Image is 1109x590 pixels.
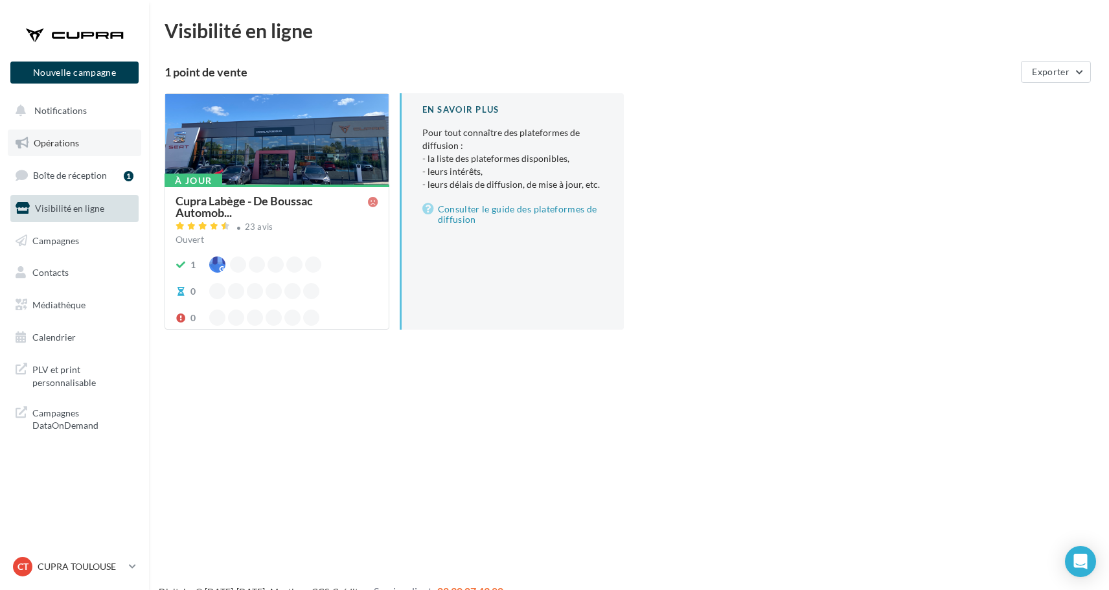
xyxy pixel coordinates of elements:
a: Campagnes DataOnDemand [8,399,141,437]
div: En savoir plus [422,104,604,116]
span: Visibilité en ligne [35,203,104,214]
span: Exporter [1032,66,1069,77]
a: Visibilité en ligne [8,195,141,222]
span: CT [17,560,29,573]
button: Exporter [1021,61,1091,83]
span: Ouvert [176,234,204,245]
div: 1 [190,258,196,271]
div: 0 [190,312,196,324]
li: - la liste des plateformes disponibles, [422,152,604,165]
span: Notifications [34,105,87,116]
li: - leurs intérêts, [422,165,604,178]
span: Médiathèque [32,299,86,310]
a: CT CUPRA TOULOUSE [10,554,139,579]
button: Nouvelle campagne [10,62,139,84]
span: Contacts [32,267,69,278]
div: Open Intercom Messenger [1065,546,1096,577]
span: Campagnes DataOnDemand [32,404,133,432]
a: Campagnes [8,227,141,255]
p: CUPRA TOULOUSE [38,560,124,573]
a: Consulter le guide des plateformes de diffusion [422,201,604,227]
a: Calendrier [8,324,141,351]
a: 23 avis [176,220,378,236]
a: Opérations [8,130,141,157]
span: Campagnes [32,234,79,245]
li: - leurs délais de diffusion, de mise à jour, etc. [422,178,604,191]
span: PLV et print personnalisable [32,361,133,389]
div: Visibilité en ligne [165,21,1093,40]
button: Notifications [8,97,136,124]
a: Médiathèque [8,291,141,319]
div: À jour [165,174,222,188]
div: 23 avis [245,223,273,231]
span: Opérations [34,137,79,148]
span: Boîte de réception [33,170,107,181]
div: 0 [190,285,196,298]
div: 1 point de vente [165,66,1016,78]
span: Calendrier [32,332,76,343]
p: Pour tout connaître des plateformes de diffusion : [422,126,604,191]
a: PLV et print personnalisable [8,356,141,394]
div: 1 [124,171,133,181]
a: Contacts [8,259,141,286]
a: Boîte de réception1 [8,161,141,189]
span: Cupra Labège - De Boussac Automob... [176,195,368,218]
